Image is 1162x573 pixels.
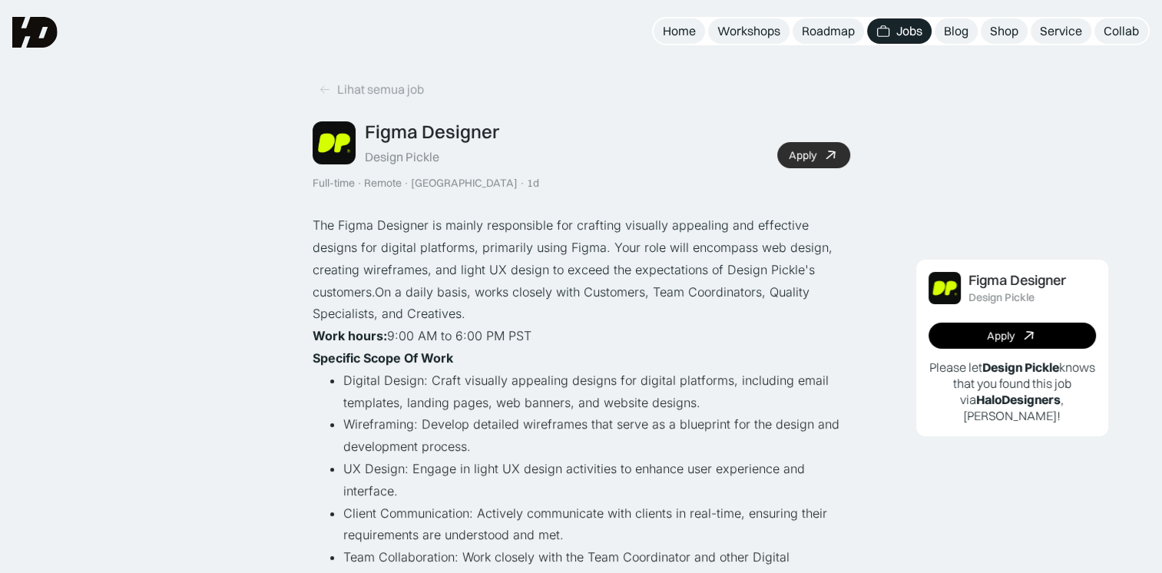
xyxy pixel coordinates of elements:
div: Figma Designer [365,121,499,143]
div: [GEOGRAPHIC_DATA] [411,177,518,190]
p: The Figma Designer is mainly responsible for crafting visually appealing and effective designs fo... [313,214,850,325]
img: Job Image [929,272,961,304]
li: Client Communication: Actively communicate with clients in real-time, ensuring their requirements... [343,502,850,547]
div: Shop [990,23,1018,39]
a: Collab [1094,18,1148,44]
div: · [403,177,409,190]
p: Please let knows that you found this job via , [PERSON_NAME]! [929,359,1096,423]
a: Apply [929,323,1096,349]
a: Home [654,18,705,44]
a: Jobs [867,18,932,44]
div: Design Pickle [365,149,439,165]
div: Design Pickle [968,291,1035,304]
li: UX Design: Engage in light UX design activities to enhance user experience and interface. [343,458,850,502]
div: Workshops [717,23,780,39]
p: ‍ [313,347,850,369]
div: Lihat semua job [337,81,424,98]
strong: Work hours: [313,328,387,343]
div: Remote [364,177,402,190]
div: Apply [987,330,1015,343]
a: Shop [981,18,1028,44]
a: Blog [935,18,978,44]
a: Workshops [708,18,790,44]
img: Job Image [313,121,356,164]
p: ‍ 9:00 AM to 6:00 PM PST [313,325,850,347]
div: Blog [944,23,968,39]
div: Full-time [313,177,355,190]
li: Digital Design: Craft visually appealing designs for digital platforms, including email templates... [343,369,850,414]
div: Jobs [896,23,922,39]
div: · [519,177,525,190]
div: · [356,177,363,190]
div: Roadmap [802,23,855,39]
div: Figma Designer [968,273,1066,289]
div: 1d [527,177,539,190]
a: Service [1031,18,1091,44]
a: Lihat semua job [313,77,430,102]
a: Roadmap [793,18,864,44]
b: HaloDesigners [976,392,1061,407]
b: Design Pickle [982,359,1059,375]
li: Wireframing: Develop detailed wireframes that serve as a blueprint for the design and development... [343,413,850,458]
a: Apply [777,142,850,168]
div: Home [663,23,696,39]
div: Service [1040,23,1082,39]
strong: Specific Scope Of Work [313,350,453,366]
div: Collab [1104,23,1139,39]
div: Apply [789,149,816,162]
